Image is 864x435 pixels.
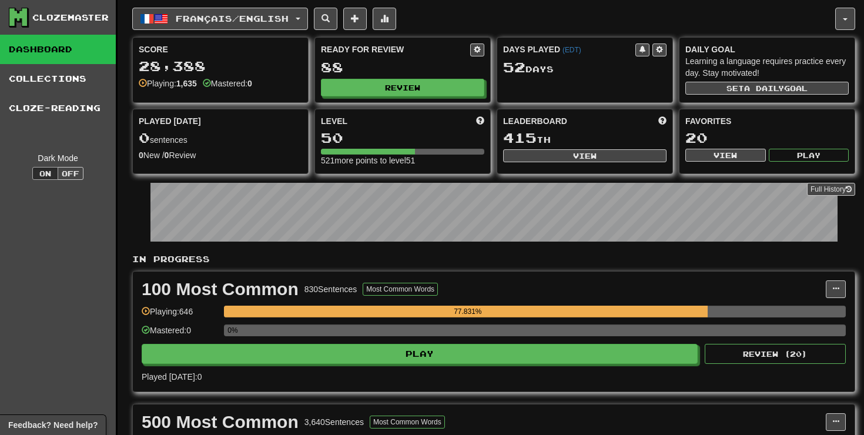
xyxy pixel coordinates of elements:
button: Most Common Words [370,416,445,429]
div: Learning a language requires practice every day. Stay motivated! [685,55,849,79]
button: On [32,167,58,180]
strong: 1,635 [176,79,197,88]
button: Play [769,149,849,162]
button: More stats [373,8,396,30]
a: (EDT) [562,46,581,54]
span: This week in points, UTC [658,115,667,127]
div: 100 Most Common [142,280,299,298]
button: Review (20) [705,344,846,364]
div: Day s [503,60,667,75]
div: 28,388 [139,59,302,73]
button: Off [58,167,83,180]
span: a daily [744,84,784,92]
button: Seta dailygoal [685,82,849,95]
span: Level [321,115,347,127]
div: New / Review [139,149,302,161]
strong: 0 [165,150,169,160]
span: 0 [139,129,150,146]
div: 20 [685,130,849,145]
button: Most Common Words [363,283,438,296]
span: 52 [503,59,525,75]
div: Mastered: 0 [142,324,218,344]
button: View [685,149,766,162]
div: sentences [139,130,302,146]
div: th [503,130,667,146]
p: In Progress [132,253,855,265]
a: Full History [807,183,855,196]
span: Leaderboard [503,115,567,127]
span: Played [DATE] [139,115,201,127]
strong: 0 [247,79,252,88]
div: Playing: 646 [142,306,218,325]
span: Open feedback widget [8,419,98,431]
div: Ready for Review [321,43,470,55]
button: Add sentence to collection [343,8,367,30]
div: Mastered: [203,78,252,89]
span: 415 [503,129,537,146]
button: View [503,149,667,162]
div: Days Played [503,43,635,55]
div: Score [139,43,302,55]
div: 830 Sentences [304,283,357,295]
span: Français / English [176,14,289,24]
span: Played [DATE]: 0 [142,372,202,382]
button: Play [142,344,698,364]
div: Daily Goal [685,43,849,55]
div: 3,640 Sentences [304,416,364,428]
div: 88 [321,60,484,75]
div: Favorites [685,115,849,127]
span: Score more points to level up [476,115,484,127]
div: 77.831% [227,306,708,317]
button: Français/English [132,8,308,30]
div: Clozemaster [32,12,109,24]
div: Dark Mode [9,152,107,164]
div: 500 Most Common [142,413,299,431]
div: 50 [321,130,484,145]
strong: 0 [139,150,143,160]
div: Playing: [139,78,197,89]
div: 521 more points to level 51 [321,155,484,166]
button: Search sentences [314,8,337,30]
button: Review [321,79,484,96]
